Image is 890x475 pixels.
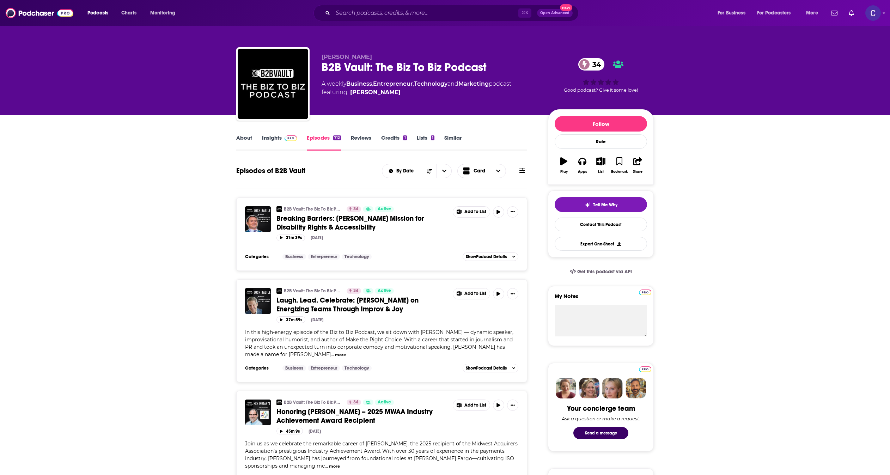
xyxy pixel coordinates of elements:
[11,18,17,24] img: website_grey.svg
[466,366,507,371] span: Show Podcast Details
[573,153,591,178] button: Apps
[276,400,282,405] img: B2B Vault: The Biz To Biz Podcast
[322,80,511,97] div: A weekly podcast
[351,134,371,151] a: Reviews
[308,254,340,260] a: Entrepreneur
[555,237,647,251] button: Export One-Sheet
[474,169,485,173] span: Card
[718,8,745,18] span: For Business
[276,206,282,212] img: B2B Vault: The Biz To Biz Podcast
[458,80,489,87] a: Marketing
[322,88,511,97] span: featuring
[236,134,252,151] a: About
[262,134,297,151] a: InsightsPodchaser Pro
[145,7,184,19] button: open menu
[382,164,452,178] h2: Choose List sort
[564,87,638,93] span: Good podcast? Give it some love!
[78,42,119,46] div: Keywords by Traffic
[555,293,647,305] label: My Notes
[639,366,651,372] img: Podchaser Pro
[752,7,801,19] button: open menu
[573,427,628,439] button: Send a message
[639,290,651,295] img: Podchaser Pro
[464,403,486,408] span: Add to List
[87,8,108,18] span: Podcasts
[375,206,394,212] a: Active
[347,288,361,294] a: 34
[806,8,818,18] span: More
[578,170,587,174] div: Apps
[353,287,358,294] span: 34
[276,214,424,232] span: Breaking Barriers: [PERSON_NAME] Mission for Disability Rights & Accessibility
[555,134,647,149] div: Rate
[626,378,646,398] img: Jon Profile
[457,164,506,178] button: Choose View
[335,352,346,358] button: more
[564,263,638,280] a: Get this podcast via API
[639,288,651,295] a: Pro website
[540,11,569,15] span: Open Advanced
[309,429,321,434] div: [DATE]
[611,170,628,174] div: Bookmark
[150,8,175,18] span: Monitoring
[466,254,507,259] span: Show Podcast Details
[284,288,342,294] a: B2B Vault: The Biz To Biz Podcast
[633,170,642,174] div: Share
[245,400,271,425] img: Honoring Ken Musante – 2025 MWAA Industry Achievement Award Recipient
[375,288,394,294] a: Active
[276,288,282,294] img: B2B Vault: The Biz To Biz Podcast
[333,7,518,19] input: Search podcasts, credits, & more...
[276,296,419,313] span: Laugh. Lead. Celebrate: [PERSON_NAME] on Energizing Teams Through Improv & Joy
[865,5,881,21] button: Show profile menu
[548,54,654,97] div: 34Good podcast? Give it some love!
[276,428,303,434] button: 45m 9s
[245,365,277,371] h3: Categories
[585,202,590,208] img: tell me why sparkle
[447,80,458,87] span: and
[83,7,117,19] button: open menu
[375,400,394,405] a: Active
[865,5,881,21] span: Logged in as publicityxxtina
[311,317,323,322] div: [DATE]
[347,206,361,212] a: 34
[238,49,308,119] img: B2B Vault: The Biz To Biz Podcast
[121,8,136,18] span: Charts
[342,365,372,371] a: Technology
[20,11,35,17] div: v 4.0.25
[444,134,462,151] a: Similar
[431,135,434,140] div: 1
[579,378,599,398] img: Barbara Profile
[346,80,372,87] a: Business
[464,209,486,214] span: Add to List
[453,400,490,410] button: Show More Button
[555,116,647,132] button: Follow
[610,153,628,178] button: Bookmark
[562,416,640,421] div: Ask a question or make a request.
[276,296,448,313] a: Laugh. Lead. Celebrate: [PERSON_NAME] on Energizing Teams Through Improv & Joy
[333,135,341,140] div: 712
[284,206,342,212] a: B2B Vault: The Biz To Biz Podcast
[555,218,647,231] a: Contact This Podcast
[373,80,413,87] a: Entrepreneur
[276,316,305,323] button: 37m 59s
[577,269,632,275] span: Get this podcast via API
[578,58,604,71] a: 34
[282,365,306,371] a: Business
[378,287,391,294] span: Active
[602,378,623,398] img: Jules Profile
[372,80,373,87] span: ,
[276,407,448,425] a: Honoring [PERSON_NAME] – 2025 MWAA Industry Achievement Award Recipient
[382,169,422,173] button: open menu
[350,88,401,97] a: Allen Kopelman
[828,7,840,19] a: Show notifications dropdown
[801,7,827,19] button: open menu
[555,153,573,178] button: Play
[320,5,585,21] div: Search podcasts, credits, & more...
[331,351,334,358] span: ...
[117,7,141,19] a: Charts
